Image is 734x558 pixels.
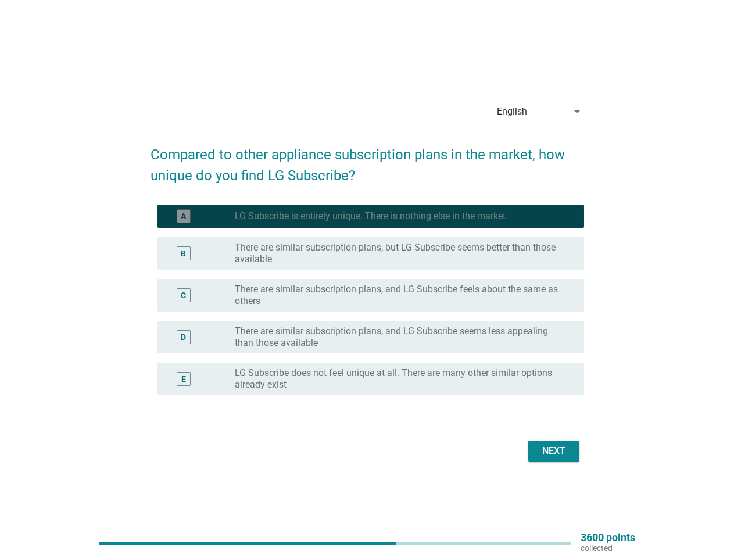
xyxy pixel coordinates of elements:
[181,373,186,385] div: E
[538,444,570,458] div: Next
[235,325,565,349] label: There are similar subscription plans, and LG Subscribe seems less appealing than those available
[235,284,565,307] label: There are similar subscription plans, and LG Subscribe feels about the same as others
[581,543,635,553] p: collected
[528,441,579,462] button: Next
[181,331,186,344] div: D
[235,367,565,391] label: LG Subscribe does not feel unique at all. There are many other similar options already exist
[181,289,186,302] div: C
[235,210,508,222] label: LG Subscribe is entirely unique. There is nothing else in the market.
[151,133,584,186] h2: Compared to other appliance subscription plans in the market, how unique do you find LG Subscribe?
[581,532,635,543] p: 3600 points
[181,248,186,260] div: B
[235,242,565,265] label: There are similar subscription plans, but LG Subscribe seems better than those available
[570,105,584,119] i: arrow_drop_down
[497,106,527,117] div: English
[181,210,186,223] div: A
